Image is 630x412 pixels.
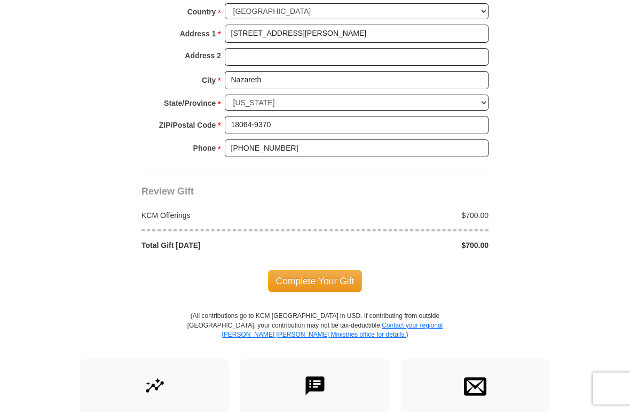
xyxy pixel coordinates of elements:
strong: Phone [193,141,216,156]
div: $700.00 [315,240,494,251]
strong: City [202,73,216,88]
strong: Address 2 [185,48,221,63]
strong: State/Province [164,96,216,111]
span: Complete Your Gift [268,270,363,292]
strong: Address 1 [180,26,216,41]
img: text-to-give.svg [304,375,326,397]
div: KCM Offerings [136,210,316,221]
strong: Country [187,4,216,19]
img: envelope.svg [464,375,486,397]
div: $700.00 [315,210,494,221]
a: Contact your regional [PERSON_NAME] [PERSON_NAME] Ministries office for details. [222,322,443,338]
span: Review Gift [141,186,194,197]
strong: ZIP/Postal Code [159,118,216,133]
img: give-by-stock.svg [144,375,166,397]
div: Total Gift [DATE] [136,240,316,251]
p: (All contributions go to KCM [GEOGRAPHIC_DATA] in USD. If contributing from outside [GEOGRAPHIC_D... [187,312,443,358]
